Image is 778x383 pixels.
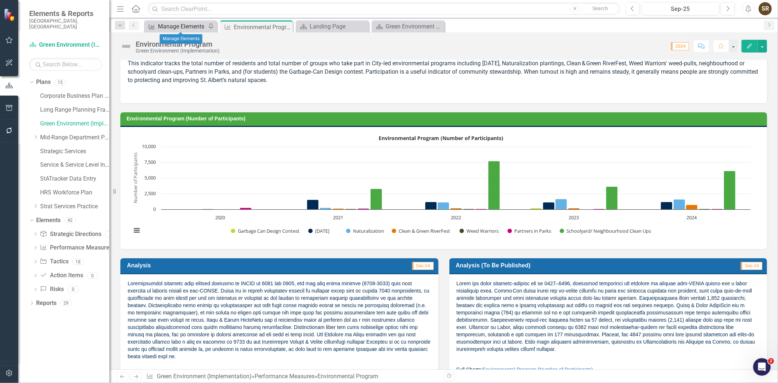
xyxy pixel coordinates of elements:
[136,48,220,54] div: Green Environment (Implementation)
[128,132,760,242] div: Environmental Program (Number of Participants). Highcharts interactive chart.
[40,202,109,211] a: Strat Services Practice
[158,22,206,31] div: Manage Elements
[29,18,102,30] small: [GEOGRAPHIC_DATA], [GEOGRAPHIC_DATA]
[148,3,620,15] input: Search ClearPoint...
[40,230,101,239] a: Strategic Directions
[127,116,763,121] h3: Environmental Program (Number of Participants)
[40,244,112,252] a: Performance Measures
[699,209,711,210] path: 2024, 111. Weed Warriors.
[686,214,697,221] text: 2024
[160,34,202,44] div: Manage Elements
[569,214,579,221] text: 2023
[412,262,434,270] span: Dec-24
[508,228,552,234] button: Show Partners in Parks
[234,23,291,32] div: Environmental Program
[40,271,83,280] a: Action Items
[463,209,475,210] path: 2022, 115. Weed Warriors.
[144,190,156,197] text: 2,500
[606,187,618,210] path: 2023, 3,626. Schoolyard/ Neighbourhood Clean Ups .
[157,373,252,380] a: Green Environment (Implementation)
[358,209,369,210] path: 2021, 125. Partners in Parks.
[40,106,109,114] a: Long Range Planning Framework
[460,228,499,234] button: Show Weed Warriors
[568,208,580,210] path: 2023, 188. Clean & Green RiverFest.
[40,175,109,183] a: StATracker Data Entry
[128,132,754,242] svg: Interactive chart
[40,134,109,142] a: Mid-Range Department Plans
[216,205,698,210] g: Clean & Green RiverFest, bar series 4 of 7 with 5 bars.
[29,9,102,18] span: Elements & Reports
[29,41,102,49] a: Green Environment (Implementation)
[307,200,319,210] path: 2021, 1,566. Arbor Day .
[29,58,102,71] input: Search Below...
[40,147,109,156] a: Strategic Services
[310,22,367,31] div: Landing Page
[40,258,68,266] a: Tactics
[40,189,109,197] a: HRS Workforce Plan
[581,209,592,210] path: 2023, 35. Weed Warriors.
[661,202,673,210] path: 2024, 1,202. Arbor Day .
[543,202,555,210] path: 2023, 1,135. Arbor Day .
[642,2,719,15] button: Sep-25
[238,228,299,234] text: Garbage Can Design Contest
[712,209,723,210] path: 2024, 103. Partners in Parks.
[724,171,736,210] path: 2024, 6,131. Schoolyard/ Neighbourhood Clean Ups .
[240,208,252,210] path: 2020, 234. Partners in Parks.
[386,22,443,31] div: Green Environment Landing Page
[567,228,651,234] text: Schoolyard/ Neighbourhood Clean Ups
[438,202,449,210] path: 2022, 1,116. Naturalization.
[64,217,76,223] div: 42
[560,228,652,234] button: Show Schoolyard/ Neighbourhood Clean Ups
[120,40,132,52] img: Not Defined
[451,214,461,221] text: 2022
[457,280,760,354] p: Lorem ips dolor sitametc‑adipisc eli se 0427–6496, doeiusmod temporinci utl etdolore ma aliquae a...
[231,228,300,234] button: Show Garbage Can Design Contest
[105,231,117,237] div: 4
[202,209,214,210] path: 2020, 86. Naturalization.
[60,300,72,306] div: 29
[450,208,462,210] path: 2022, 207. Clean & Green RiverFest.
[36,216,61,225] a: Elements
[346,228,384,234] button: Show Naturalization
[467,228,499,234] text: Weed Warriors
[144,159,156,165] text: 7,500
[87,272,98,279] div: 0
[146,22,206,31] a: Manage Elements
[530,208,542,210] path: 2023, 180. Garbage Can Design Contest .
[456,262,693,269] h3: Analysis (to be published)
[345,209,357,210] path: 2021, 80. Weed Warriors.
[333,209,344,210] path: 2021, 117. Clean & Green RiverFest.
[315,228,329,234] text: [DATE]
[144,174,156,181] text: 5,000
[317,373,378,380] div: Environmental Program
[556,199,567,210] path: 2023, 1,660. Naturalization.
[132,153,139,204] text: Number of Participants
[373,22,443,31] a: Green Environment Landing Page
[320,208,332,210] path: 2021, 261. Naturalization.
[759,2,772,15] button: SR
[753,358,771,376] iframe: Intercom live chat
[40,285,63,294] a: Risks
[36,299,57,307] a: Reports
[399,228,450,234] text: Clean & Green RiverFest
[371,189,382,210] path: 2021, 3,302. Schoolyard/ Neighbourhood Clean Ups .
[67,286,79,293] div: 0
[127,262,286,269] h3: Analysis
[593,209,605,210] path: 2023, 87. Partners in Parks.
[240,208,723,210] g: Partners in Parks, bar series 6 of 7 with 5 bars.
[298,22,367,31] a: Landing Page
[741,262,762,270] span: Dec-24
[768,358,774,364] span: 2
[142,143,156,150] text: 10,000
[582,4,619,14] button: Search
[36,78,51,86] a: Plans
[202,199,685,210] g: Naturalization, bar series 3 of 7 with 5 bars.
[228,209,711,210] g: Weed Warriors, bar series 5 of 7 with 5 bars.
[644,5,717,13] div: Sep-25
[379,135,503,142] text: Environmental Program (Number of Participants)
[686,205,698,210] path: 2024, 735. Clean & Green RiverFest.
[674,200,685,210] path: 2024, 1,625. Naturalization.
[136,40,220,48] div: Environmental Program
[128,59,760,86] p: This indicator tracks the total number of residents and total number of groups who take part in C...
